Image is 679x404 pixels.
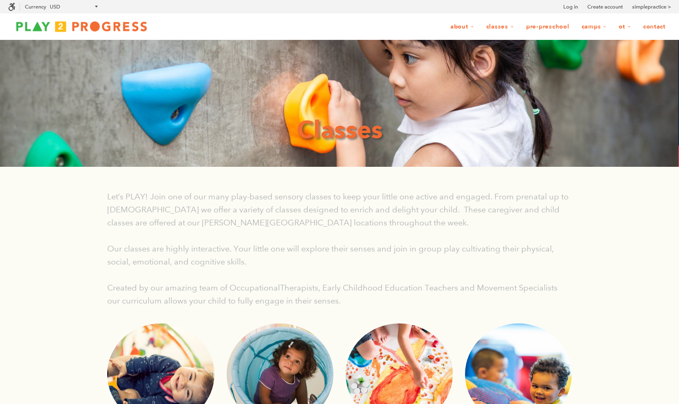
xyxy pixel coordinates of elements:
a: Log in [563,3,578,11]
a: Classes [481,19,519,35]
a: simplepractice > [632,3,671,11]
p: Let’s PLAY! Join one of our many play-based sensory classes to keep your little one active and en... [107,190,572,229]
a: Create account [587,3,623,11]
p: Our classes are highly interactive. Your little one will explore their senses and join in group p... [107,242,572,268]
p: Created by our amazing team of OccupationalTherapists, Early Childhood Education Teachers and Mov... [107,281,572,307]
a: OT [613,19,636,35]
a: Pre-Preschool [521,19,575,35]
img: Play2Progress logo [8,18,155,35]
a: About [445,19,479,35]
label: Currency [25,4,46,10]
a: Contact [638,19,671,35]
a: Camps [576,19,612,35]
